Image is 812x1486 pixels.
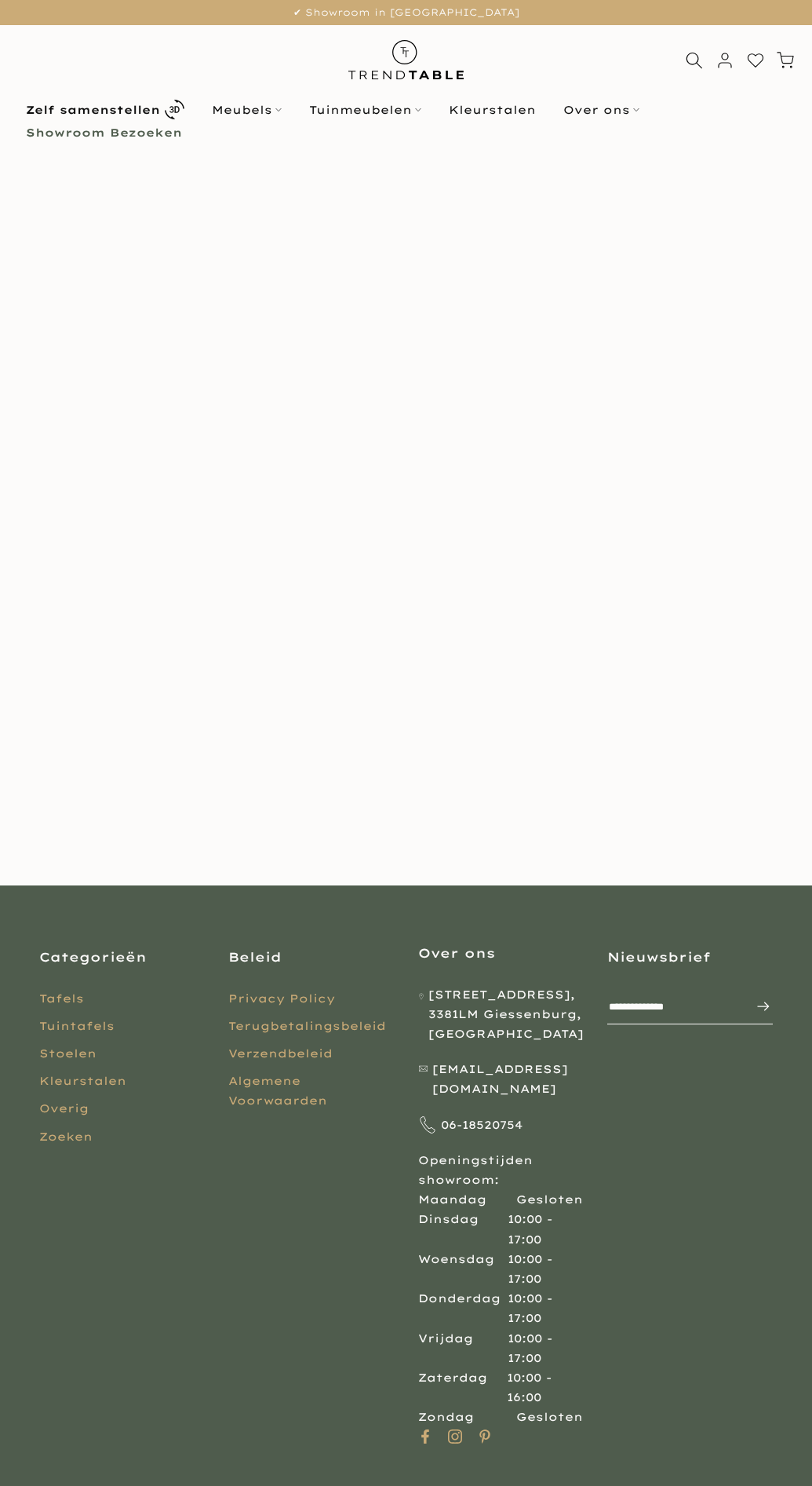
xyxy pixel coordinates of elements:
a: Tuintafels [39,1019,115,1033]
a: Tuinmeubelen [295,100,435,119]
div: Zaterdag [418,1368,508,1408]
div: 10:00 - 17:00 [508,1289,584,1328]
a: Meubels [198,100,295,119]
a: Kleurstalen [39,1074,126,1088]
b: Showroom Bezoeken [26,127,182,138]
div: 10:00 - 16:00 [507,1368,583,1408]
a: Stoelen [39,1046,96,1061]
a: Terugbetalingsbeleid [228,1019,386,1033]
div: Openingstijden showroom: [418,985,584,1428]
a: Algemene Voorwaarden [228,1074,327,1108]
div: 10:00 - 17:00 [508,1329,584,1368]
a: Verzendbeleid [228,1046,333,1061]
a: Overig [39,1101,89,1115]
a: Zelf samenstellen [12,96,198,123]
p: ✔ Showroom in [GEOGRAPHIC_DATA] [20,4,792,21]
span: [EMAIL_ADDRESS][DOMAIN_NAME] [432,1060,583,1099]
div: Donderdag [418,1289,508,1328]
div: 10:00 - 17:00 [508,1250,584,1289]
a: Volg op Pinterest [478,1427,492,1446]
div: Gesloten [516,1408,583,1427]
a: Zoeken [39,1130,93,1144]
a: Tafels [39,991,84,1006]
button: Inschrijven [740,991,771,1022]
div: Maandag [418,1190,516,1210]
div: Woensdag [418,1250,508,1289]
a: Volg op Facebook [418,1427,432,1446]
a: Kleurstalen [435,100,549,119]
h3: Beleid [228,948,394,966]
a: Privacy Policy [228,991,335,1006]
h3: Nieuwsbrief [607,948,773,966]
div: 10:00 - 17:00 [508,1210,584,1249]
span: [STREET_ADDRESS], 3381LM Giessenburg, [GEOGRAPHIC_DATA] [428,985,584,1045]
a: Showroom Bezoeken [12,123,195,142]
img: trend-table [337,25,475,95]
h3: Over ons [418,944,584,962]
span: Inschrijven [740,997,771,1016]
iframe: toggle-frame [2,1406,80,1484]
b: Zelf samenstellen [26,104,160,115]
div: Vrijdag [418,1329,508,1368]
h3: Categorieën [39,948,205,966]
div: Gesloten [516,1190,583,1210]
div: Zondag [418,1408,516,1427]
div: Dinsdag [418,1210,508,1249]
span: 06-18520754 [441,1115,523,1135]
a: Volg op Instagram [448,1427,462,1446]
a: Over ons [549,100,653,119]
